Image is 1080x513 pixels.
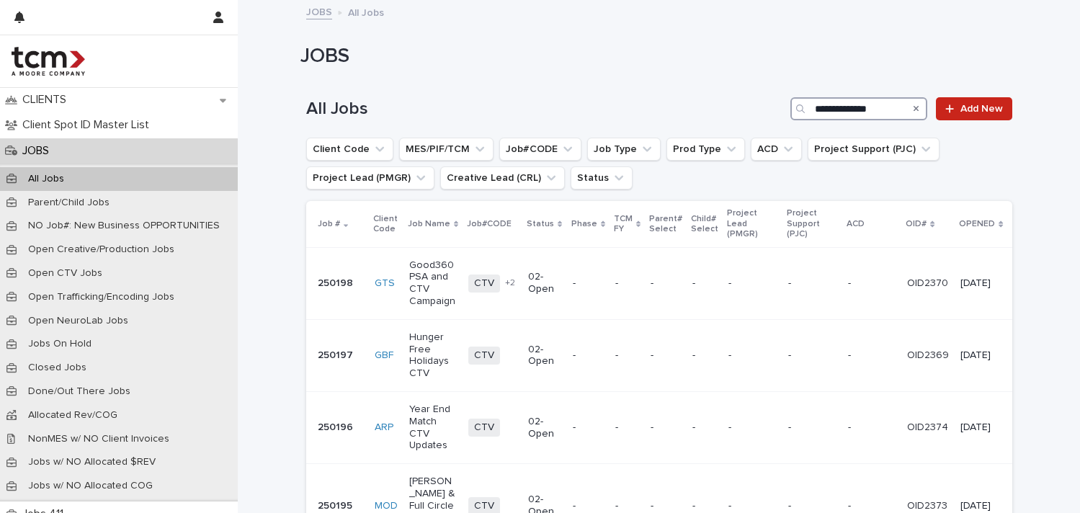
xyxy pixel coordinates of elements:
p: Child# Select [691,211,718,238]
p: TCM FY [614,211,633,238]
p: Jobs w/ NO Allocated $REV [17,456,167,468]
p: Closed Jobs [17,362,98,374]
p: - [692,349,717,362]
p: - [615,500,639,512]
p: Year End Match CTV Updates [409,403,458,452]
p: Open Creative/Production Jobs [17,244,186,256]
p: Phase [571,216,597,232]
button: Client Code [306,138,393,161]
p: - [573,349,604,362]
span: Add New [960,104,1003,114]
a: JOBS [306,3,332,19]
button: Creative Lead (CRL) [440,166,565,189]
a: Add New [936,97,1012,120]
p: 250196 [318,421,363,434]
p: - [615,277,639,290]
p: Project Lead (PMGR) [727,205,778,242]
p: Job Name [408,216,450,232]
p: NonMES w/ NO Client Invoices [17,433,181,445]
p: Project Support (PJC) [787,205,838,242]
p: - [692,500,717,512]
p: All Jobs [17,173,76,185]
p: - [848,349,896,362]
p: Client Spot ID Master List [17,118,161,132]
a: MOD [375,500,398,512]
h1: JOBS [300,45,1007,69]
span: + 2 [505,279,515,287]
p: - [728,500,777,512]
a: GTS [375,277,395,290]
p: - [573,277,604,290]
p: - [788,500,836,512]
p: - [728,349,777,362]
span: CTV [468,347,500,365]
p: 02-Open [528,416,561,440]
p: OID2369 [907,349,949,362]
p: NO Job#: New Business OPPORTUNITIES [17,220,231,232]
p: Parent/Child Jobs [17,197,121,209]
p: - [651,421,681,434]
p: Open CTV Jobs [17,267,114,280]
p: JOBS [17,144,61,158]
p: - [728,421,777,434]
p: Job # [318,216,340,232]
p: - [615,421,639,434]
p: OID2370 [907,277,949,290]
p: 250195 [318,500,363,512]
p: - [848,277,896,290]
p: 02-Open [528,271,561,295]
h1: All Jobs [306,99,785,120]
button: Project Lead (PMGR) [306,166,434,189]
p: OID# [906,216,927,232]
p: OPENED [959,216,995,232]
p: - [788,349,836,362]
p: Good360 PSA and CTV Campaign [409,259,458,308]
p: - [573,500,604,512]
button: ACD [751,138,802,161]
p: Status [527,216,554,232]
span: CTV [468,419,500,437]
p: - [651,277,681,290]
p: - [615,349,639,362]
p: CLIENTS [17,93,78,107]
p: - [692,421,717,434]
a: ARP [375,421,393,434]
input: Search [790,97,927,120]
button: Prod Type [666,138,745,161]
p: Allocated Rev/COG [17,409,129,421]
p: - [788,277,836,290]
p: OID2374 [907,421,949,434]
p: - [788,421,836,434]
tr: 250198GTS Good360 PSA and CTV CampaignCTV+202-Open-------OID2370[DATE]- [306,247,1078,319]
p: Jobs w/ NO Allocated COG [17,480,164,492]
p: 250198 [318,277,363,290]
p: 250197 [318,349,363,362]
p: All Jobs [348,4,384,19]
tr: 250196ARP Year End Match CTV UpdatesCTV02-Open-------OID2374[DATE]- [306,391,1078,463]
p: Hunger Free Holidays CTV [409,331,458,380]
button: Project Support (PJC) [808,138,940,161]
p: Client Code [373,211,399,238]
button: Job Type [587,138,661,161]
p: Open Trafficking/Encoding Jobs [17,291,186,303]
p: [DATE] [960,421,1001,434]
p: - [728,277,777,290]
p: - [848,500,896,512]
img: 4hMmSqQkux38exxPVZHQ [12,47,85,76]
button: Job#CODE [499,138,581,161]
p: - [848,421,896,434]
button: Status [571,166,633,189]
button: MES/PIF/TCM [399,138,494,161]
p: Parent# Select [649,211,682,238]
p: - [651,349,681,362]
a: GBF [375,349,393,362]
tr: 250197GBF Hunger Free Holidays CTVCTV02-Open-------OID2369[DATE]- [306,319,1078,391]
p: - [573,421,604,434]
span: CTV [468,275,500,293]
p: Done/Out There Jobs [17,385,142,398]
p: Job#CODE [467,216,512,232]
p: - [692,277,717,290]
p: OID2373 [907,500,949,512]
p: Jobs On Hold [17,338,103,350]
